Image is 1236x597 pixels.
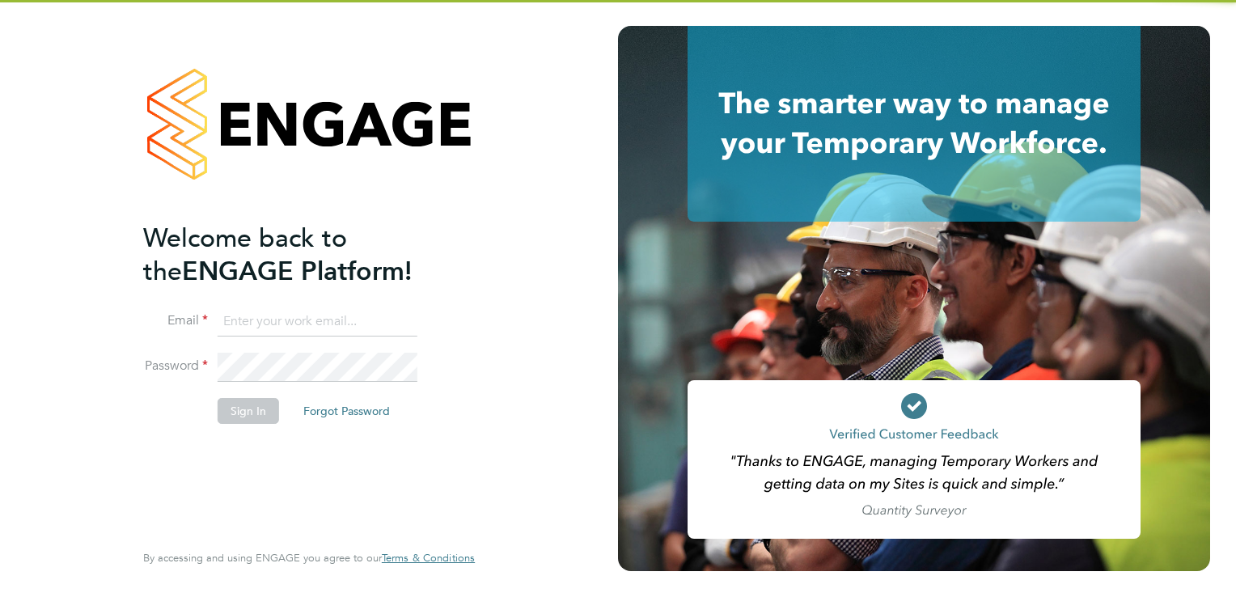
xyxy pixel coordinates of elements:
label: Email [143,312,208,329]
span: Welcome back to the [143,222,347,287]
a: Terms & Conditions [382,552,475,565]
button: Sign In [218,398,279,424]
label: Password [143,358,208,375]
span: By accessing and using ENGAGE you agree to our [143,551,475,565]
button: Forgot Password [290,398,403,424]
input: Enter your work email... [218,307,417,337]
h2: ENGAGE Platform! [143,222,459,288]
